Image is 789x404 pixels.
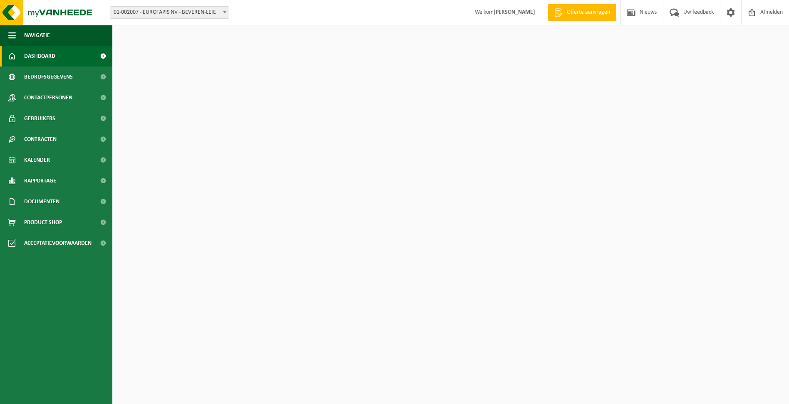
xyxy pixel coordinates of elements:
span: Offerte aanvragen [565,8,612,17]
span: Navigatie [24,25,50,46]
span: Documenten [24,191,60,212]
span: 01-002007 - EUROTAPIS NV - BEVEREN-LEIE [110,6,229,19]
span: Product Shop [24,212,62,233]
span: Gebruikers [24,108,55,129]
span: 01-002007 - EUROTAPIS NV - BEVEREN-LEIE [110,7,229,18]
span: Kalender [24,150,50,170]
span: Rapportage [24,170,56,191]
span: Contactpersonen [24,87,72,108]
span: Bedrijfsgegevens [24,67,73,87]
span: Acceptatievoorwaarden [24,233,92,254]
span: Contracten [24,129,57,150]
strong: [PERSON_NAME] [494,9,535,15]
a: Offerte aanvragen [548,4,616,21]
span: Dashboard [24,46,55,67]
